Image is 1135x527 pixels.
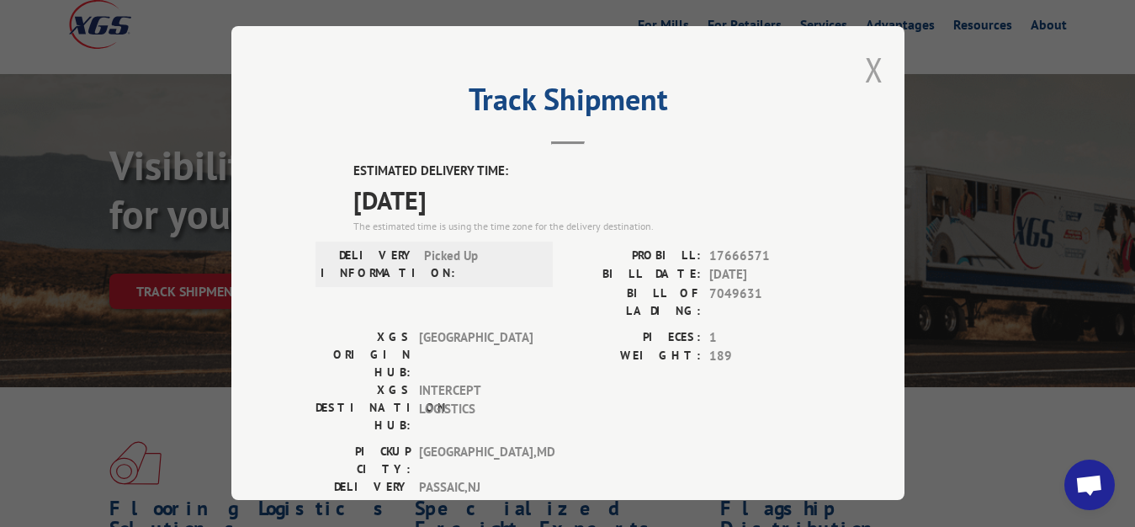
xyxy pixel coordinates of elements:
label: ESTIMATED DELIVERY TIME: [353,162,820,181]
span: 1 [709,328,820,348]
span: Picked Up [424,247,538,282]
h2: Track Shipment [316,88,820,120]
label: PICKUP CITY: [316,443,411,478]
div: The estimated time is using the time zone for the delivery destination. [353,219,820,234]
span: [GEOGRAPHIC_DATA] [419,328,533,381]
span: PASSAIC , NJ [419,478,533,514]
span: 7049631 [709,285,820,320]
label: BILL OF LADING: [568,285,701,320]
span: [DATE] [709,265,820,285]
label: XGS ORIGIN HUB: [316,328,411,381]
label: XGS DESTINATION HUB: [316,381,411,434]
label: DELIVERY CITY: [316,478,411,514]
label: BILL DATE: [568,265,701,285]
label: PROBILL: [568,247,701,266]
div: Open chat [1064,460,1115,510]
span: [GEOGRAPHIC_DATA] , MD [419,443,533,478]
span: 17666571 [709,247,820,266]
label: DELIVERY INFORMATION: [321,247,416,282]
label: PIECES: [568,328,701,348]
span: [DATE] [353,181,820,219]
button: Close modal [865,47,883,92]
span: 189 [709,347,820,366]
span: INTERCEPT LOGISTICS [419,381,533,434]
label: WEIGHT: [568,347,701,366]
